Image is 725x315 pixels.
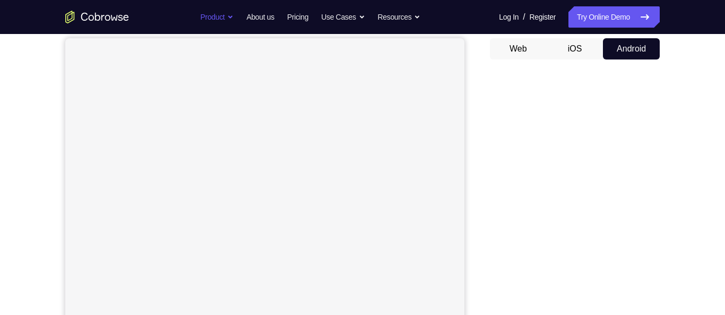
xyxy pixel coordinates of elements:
a: Log In [499,6,519,28]
a: Try Online Demo [568,6,660,28]
button: Product [201,6,234,28]
a: Register [530,6,556,28]
button: Web [490,38,547,59]
a: Go to the home page [65,11,129,23]
button: iOS [547,38,603,59]
button: Resources [378,6,421,28]
button: Use Cases [321,6,365,28]
a: About us [246,6,274,28]
button: Android [603,38,660,59]
a: Pricing [287,6,308,28]
span: / [523,11,525,23]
